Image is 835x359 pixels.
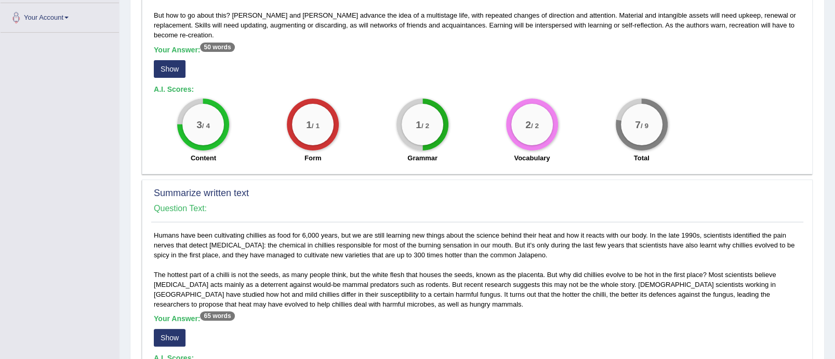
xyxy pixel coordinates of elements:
sup: 50 words [200,43,234,52]
small: / 9 [640,121,648,129]
h4: Question Text: [154,204,801,213]
label: Total [634,153,650,163]
sup: 65 words [200,311,234,321]
label: Content [191,153,216,163]
b: Your Answer: [154,314,235,323]
big: 2 [525,119,531,130]
b: Your Answer: [154,46,235,54]
big: 1 [416,119,421,130]
a: Your Account [1,3,119,29]
button: Show [154,60,185,78]
small: / 2 [421,121,429,129]
big: 3 [196,119,202,130]
big: 1 [306,119,312,130]
small: / 4 [202,121,210,129]
button: Show [154,329,185,347]
label: Grammar [407,153,438,163]
b: A.I. Scores: [154,85,194,93]
h2: Summarize written text [154,188,801,199]
label: Vocabulary [514,153,550,163]
small: / 1 [312,121,320,129]
label: Form [304,153,322,163]
big: 7 [635,119,641,130]
small: / 2 [531,121,539,129]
